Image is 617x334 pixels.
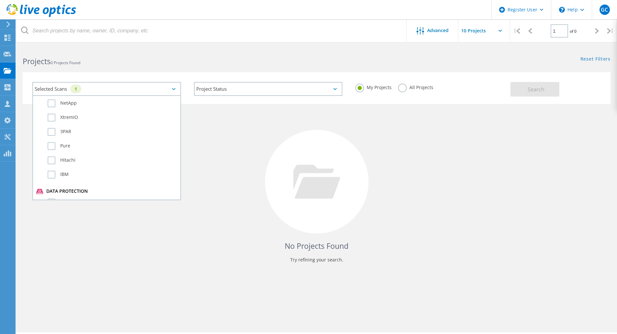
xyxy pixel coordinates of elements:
[48,156,177,164] label: Hitachi
[355,84,392,90] label: My Projects
[48,99,177,107] label: NetApp
[559,7,565,13] svg: \n
[427,28,449,33] span: Advanced
[510,82,559,97] button: Search
[528,86,544,93] span: Search
[48,114,177,121] label: XtremIO
[16,19,407,42] input: Search projects by name, owner, ID, company, etc
[194,82,343,96] div: Project Status
[29,241,604,251] h4: No Projects Found
[601,7,608,12] span: GC
[510,19,523,42] div: |
[570,29,577,34] span: of 0
[580,57,611,62] a: Reset Filters
[23,56,51,66] b: Projects
[48,199,177,206] label: Avamar
[29,255,604,265] p: Try refining your search.
[32,82,181,96] div: Selected Scans
[48,128,177,136] label: 3PAR
[48,142,177,150] label: Pure
[51,60,80,65] span: 0 Projects Found
[6,14,76,18] a: Live Optics Dashboard
[398,84,433,90] label: All Projects
[70,85,81,93] div: 1
[604,19,617,42] div: |
[36,188,177,195] div: Data Protection
[48,171,177,179] label: IBM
